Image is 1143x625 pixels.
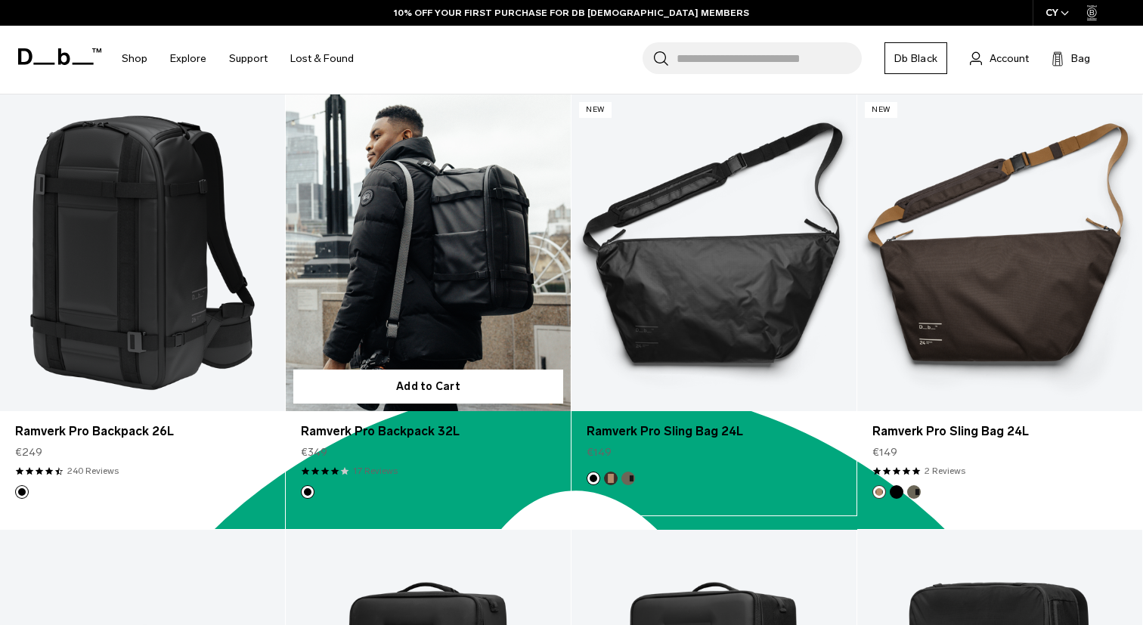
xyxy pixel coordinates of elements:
[353,464,398,478] a: 17 reviews
[890,485,903,499] button: Black Out
[865,102,897,118] p: New
[110,26,365,91] nav: Main Navigation
[925,464,965,478] a: 2 reviews
[1071,51,1090,67] span: Bag
[604,472,618,485] button: Espresso
[571,94,856,411] a: Ramverk Pro Sling Bag 24L
[884,42,947,74] a: Db Black
[290,32,354,85] a: Lost & Found
[587,472,600,485] button: Black Out
[293,370,563,404] button: Add to Cart
[229,32,268,85] a: Support
[907,485,921,499] button: Forest Green
[15,485,29,499] button: Black Out
[872,485,886,499] button: Espresso
[990,51,1029,67] span: Account
[1052,49,1090,67] button: Bag
[286,94,571,411] a: Ramverk Pro Backpack 32L
[621,472,635,485] button: Forest Green
[587,444,612,460] span: €149
[301,444,327,460] span: €349
[872,422,1127,441] a: Ramverk Pro Sling Bag 24L
[170,32,206,85] a: Explore
[122,32,147,85] a: Shop
[15,422,270,441] a: Ramverk Pro Backpack 26L
[67,464,119,478] a: 240 reviews
[872,444,897,460] span: €149
[15,444,42,460] span: €249
[301,422,556,441] a: Ramverk Pro Backpack 32L
[587,422,841,441] a: Ramverk Pro Sling Bag 24L
[857,94,1142,411] a: Ramverk Pro Sling Bag 24L
[579,102,612,118] p: New
[970,49,1029,67] a: Account
[301,485,314,499] button: Black Out
[394,6,749,20] a: 10% OFF YOUR FIRST PURCHASE FOR DB [DEMOGRAPHIC_DATA] MEMBERS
